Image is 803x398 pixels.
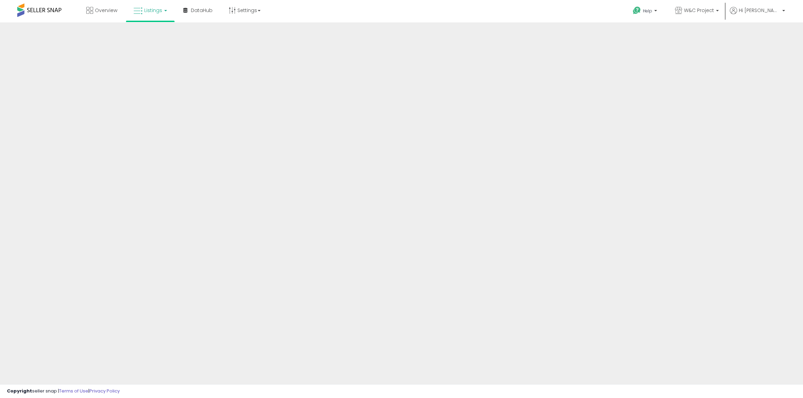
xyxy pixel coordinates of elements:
[739,7,780,14] span: Hi [PERSON_NAME]
[730,7,785,22] a: Hi [PERSON_NAME]
[191,7,213,14] span: DataHub
[643,8,652,14] span: Help
[633,6,641,15] i: Get Help
[684,7,714,14] span: W&C Project
[144,7,162,14] span: Listings
[627,1,664,22] a: Help
[95,7,117,14] span: Overview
